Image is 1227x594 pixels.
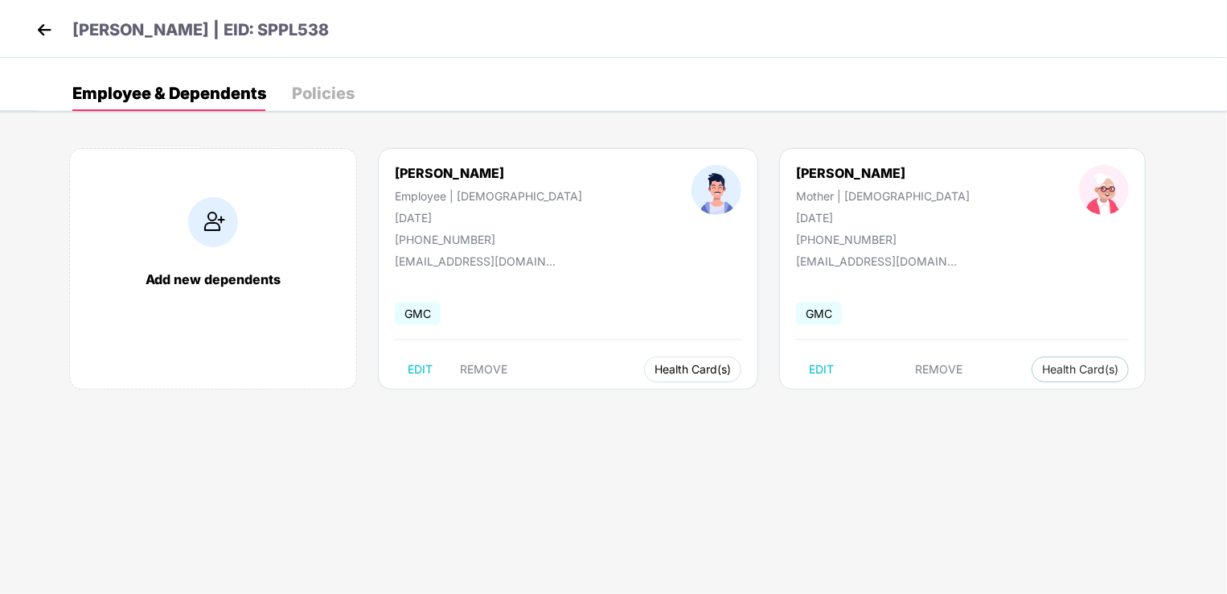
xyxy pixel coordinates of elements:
div: [PHONE_NUMBER] [796,233,970,246]
img: addIcon [188,197,238,247]
button: Health Card(s) [1032,357,1129,382]
button: REMOVE [447,357,520,382]
div: Mother | [DEMOGRAPHIC_DATA] [796,189,970,203]
div: Employee & Dependents [72,85,266,101]
span: EDIT [408,363,433,376]
img: back [32,18,56,42]
span: GMC [395,302,441,325]
div: [EMAIL_ADDRESS][DOMAIN_NAME] [395,254,556,268]
img: profileImage [691,165,741,215]
button: EDIT [796,357,847,382]
span: Health Card(s) [655,365,731,373]
div: [DATE] [796,211,970,225]
span: Health Card(s) [1042,365,1118,373]
div: [DATE] [395,211,582,225]
span: EDIT [809,363,834,376]
div: Employee | [DEMOGRAPHIC_DATA] [395,189,582,203]
span: REMOVE [460,363,507,376]
div: [EMAIL_ADDRESS][DOMAIN_NAME] [796,254,957,268]
div: Add new dependents [86,271,340,287]
p: [PERSON_NAME] | EID: SPPL538 [72,18,329,43]
div: [PERSON_NAME] [395,165,582,181]
span: GMC [796,302,842,325]
button: REMOVE [903,357,976,382]
button: Health Card(s) [644,357,741,382]
div: [PERSON_NAME] [796,165,970,181]
div: [PHONE_NUMBER] [395,233,582,246]
div: Policies [292,85,355,101]
button: EDIT [395,357,445,382]
span: REMOVE [916,363,963,376]
img: profileImage [1079,165,1129,215]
